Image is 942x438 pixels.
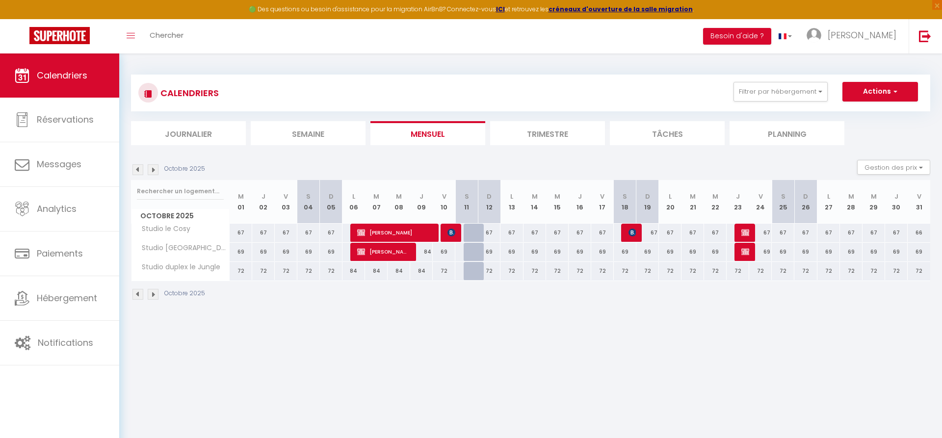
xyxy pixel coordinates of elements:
div: 69 [320,243,342,261]
span: [PERSON_NAME] [628,223,636,242]
abbr: V [284,192,288,201]
div: 84 [365,262,388,280]
div: 72 [614,262,636,280]
div: 67 [500,224,523,242]
abbr: L [827,192,830,201]
abbr: V [917,192,921,201]
div: 69 [885,243,908,261]
div: 67 [840,224,863,242]
span: Messages [37,158,81,170]
div: 69 [908,243,930,261]
div: 72 [772,262,794,280]
abbr: M [554,192,560,201]
abbr: M [532,192,538,201]
div: 72 [478,262,500,280]
span: [PERSON_NAME] [741,242,749,261]
div: 72 [546,262,569,280]
th: 22 [704,180,727,224]
abbr: M [373,192,379,201]
div: 72 [275,262,297,280]
abbr: S [306,192,311,201]
div: 72 [252,262,275,280]
abbr: J [578,192,582,201]
th: 08 [388,180,410,224]
th: 14 [523,180,546,224]
div: 67 [230,224,252,242]
th: 18 [614,180,636,224]
input: Rechercher un logement... [137,182,224,200]
div: 72 [840,262,863,280]
div: 67 [681,224,704,242]
div: 69 [591,243,614,261]
button: Actions [842,82,918,102]
div: 69 [252,243,275,261]
div: 84 [342,262,365,280]
div: 67 [591,224,614,242]
abbr: M [712,192,718,201]
span: [PERSON_NAME] [447,223,455,242]
div: 69 [704,243,727,261]
th: 21 [681,180,704,224]
span: Calendriers [37,69,87,81]
div: 69 [636,243,659,261]
div: 72 [727,262,749,280]
abbr: M [238,192,244,201]
abbr: L [352,192,355,201]
div: 69 [614,243,636,261]
div: 69 [840,243,863,261]
th: 06 [342,180,365,224]
div: 72 [636,262,659,280]
th: 20 [659,180,681,224]
div: 69 [546,243,569,261]
span: Hébergement [37,292,97,304]
li: Mensuel [370,121,485,145]
th: 15 [546,180,569,224]
div: 67 [863,224,885,242]
div: 69 [817,243,840,261]
abbr: S [623,192,627,201]
abbr: J [894,192,898,201]
div: 72 [230,262,252,280]
span: Notifications [38,336,93,349]
th: 27 [817,180,840,224]
div: 69 [749,243,772,261]
div: 67 [523,224,546,242]
div: 67 [636,224,659,242]
abbr: V [759,192,763,201]
div: 69 [500,243,523,261]
a: ICI [496,5,505,13]
abbr: D [803,192,808,201]
div: 69 [681,243,704,261]
th: 11 [455,180,478,224]
th: 13 [500,180,523,224]
li: Journalier [131,121,246,145]
button: Gestion des prix [857,160,930,175]
div: 69 [275,243,297,261]
img: ... [807,28,821,43]
div: 67 [546,224,569,242]
abbr: V [442,192,446,201]
div: 69 [794,243,817,261]
p: Octobre 2025 [164,289,205,298]
div: 72 [659,262,681,280]
a: créneaux d'ouverture de la salle migration [549,5,693,13]
th: 16 [569,180,591,224]
th: 04 [297,180,320,224]
div: 72 [591,262,614,280]
div: 67 [749,224,772,242]
img: Super Booking [29,27,90,44]
div: 67 [320,224,342,242]
div: 72 [908,262,930,280]
div: 72 [885,262,908,280]
div: 69 [523,243,546,261]
div: 69 [863,243,885,261]
abbr: D [329,192,334,201]
div: 69 [772,243,794,261]
h3: CALENDRIERS [158,82,219,104]
div: 67 [794,224,817,242]
div: 67 [659,224,681,242]
abbr: D [487,192,492,201]
span: Studio [GEOGRAPHIC_DATA] [133,243,231,254]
